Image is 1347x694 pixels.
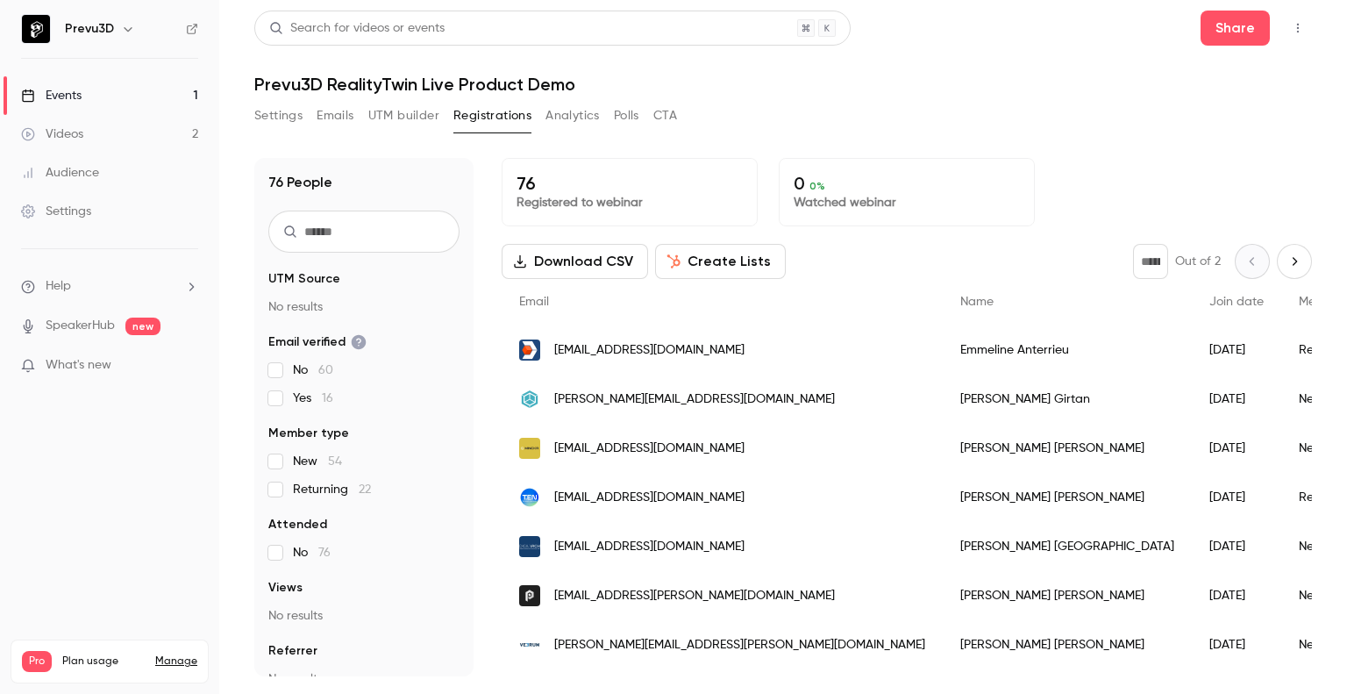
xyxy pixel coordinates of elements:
[328,455,342,468] span: 54
[268,670,460,688] p: No results
[125,318,160,335] span: new
[268,516,327,533] span: Attended
[1192,571,1281,620] div: [DATE]
[268,298,460,316] p: No results
[554,390,835,409] span: [PERSON_NAME][EMAIL_ADDRESS][DOMAIN_NAME]
[655,244,786,279] button: Create Lists
[614,102,639,130] button: Polls
[1201,11,1270,46] button: Share
[943,375,1192,424] div: [PERSON_NAME] Girtan
[794,194,1020,211] p: Watched webinar
[519,389,540,410] img: occipital.com
[293,390,333,407] span: Yes
[517,194,743,211] p: Registered to webinar
[502,244,648,279] button: Download CSV
[62,655,145,669] span: Plan usage
[943,326,1192,375] div: Emmeline Anterrieu
[318,364,333,376] span: 60
[1192,375,1281,424] div: [DATE]
[268,607,460,625] p: No results
[943,473,1192,522] div: [PERSON_NAME] [PERSON_NAME]
[519,634,540,655] img: veerum.com
[293,481,371,498] span: Returning
[1192,326,1281,375] div: [DATE]
[269,19,445,38] div: Search for videos or events
[653,102,677,130] button: CTA
[22,651,52,672] span: Pro
[21,203,91,220] div: Settings
[21,277,198,296] li: help-dropdown-opener
[368,102,439,130] button: UTM builder
[268,642,317,660] span: Referrer
[65,20,114,38] h6: Prevu3D
[293,544,331,562] span: No
[268,270,340,288] span: UTM Source
[46,356,111,375] span: What's new
[322,392,333,404] span: 16
[943,571,1192,620] div: [PERSON_NAME] [PERSON_NAME]
[794,173,1020,194] p: 0
[517,173,743,194] p: 76
[960,296,994,308] span: Name
[1277,244,1312,279] button: Next page
[943,424,1192,473] div: [PERSON_NAME] [PERSON_NAME]
[554,440,745,458] span: [EMAIL_ADDRESS][DOMAIN_NAME]
[21,125,83,143] div: Videos
[1209,296,1264,308] span: Join date
[519,438,540,459] img: mincka.com.au
[1175,253,1221,270] p: Out of 2
[21,164,99,182] div: Audience
[293,361,333,379] span: No
[519,585,540,606] img: prevu3d.com
[21,87,82,104] div: Events
[519,536,540,557] img: digilarch.com
[554,489,745,507] span: [EMAIL_ADDRESS][DOMAIN_NAME]
[554,636,925,655] span: [PERSON_NAME][EMAIL_ADDRESS][PERSON_NAME][DOMAIN_NAME]
[359,483,371,496] span: 22
[155,655,197,669] a: Manage
[254,74,1312,95] h1: Prevu3D RealityTwin Live Product Demo
[317,102,353,130] button: Emails
[268,425,349,442] span: Member type
[268,172,332,193] h1: 76 People
[1192,522,1281,571] div: [DATE]
[46,317,115,335] a: SpeakerHub
[46,277,71,296] span: Help
[943,620,1192,669] div: [PERSON_NAME] [PERSON_NAME]
[254,102,303,130] button: Settings
[519,340,540,361] img: mydigitalbuildings.com
[545,102,600,130] button: Analytics
[1192,424,1281,473] div: [DATE]
[943,522,1192,571] div: [PERSON_NAME] [GEOGRAPHIC_DATA]
[1192,473,1281,522] div: [DATE]
[293,453,342,470] span: New
[809,180,825,192] span: 0 %
[519,296,549,308] span: Email
[554,538,745,556] span: [EMAIL_ADDRESS][DOMAIN_NAME]
[554,341,745,360] span: [EMAIL_ADDRESS][DOMAIN_NAME]
[177,358,198,374] iframe: Noticeable Trigger
[554,587,835,605] span: [EMAIL_ADDRESS][PERSON_NAME][DOMAIN_NAME]
[268,333,367,351] span: Email verified
[22,15,50,43] img: Prevu3D
[268,270,460,688] section: facet-groups
[268,579,303,597] span: Views
[453,102,531,130] button: Registrations
[318,547,331,559] span: 76
[1192,620,1281,669] div: [DATE]
[519,487,540,508] img: technipenergies.com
